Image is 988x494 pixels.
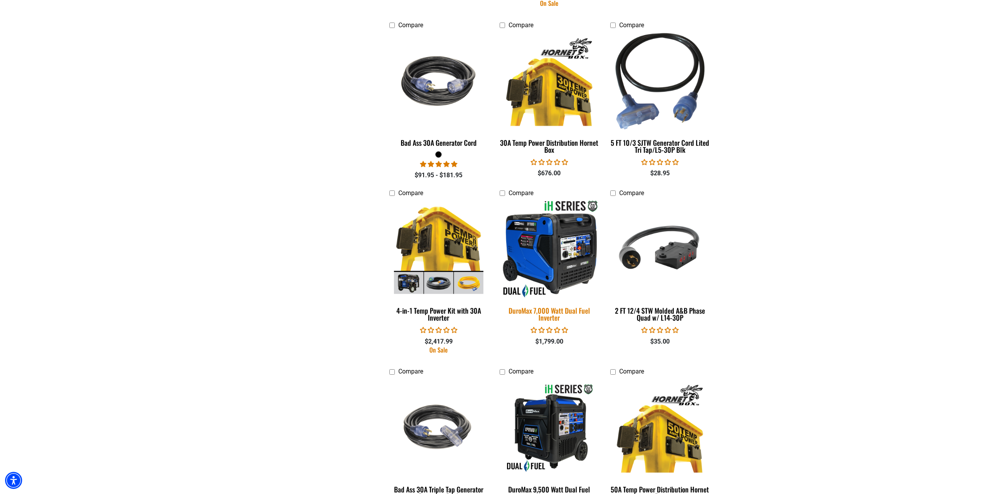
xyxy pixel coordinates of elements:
[398,21,423,29] span: Compare
[495,199,604,299] img: DuroMax 7,000 Watt Dual Fuel Inverter
[641,159,679,166] span: 0.00 stars
[500,201,599,326] a: DuroMax 7,000 Watt Dual Fuel Inverter DuroMax 7,000 Watt Dual Fuel Inverter
[500,33,599,158] a: 30A Temp Power Distribution Hornet Box 30A Temp Power Distribution Hornet Box
[398,189,423,197] span: Compare
[390,37,488,126] img: black
[531,326,568,334] span: 0.00 stars
[389,337,488,346] div: $2,417.99
[420,326,457,334] span: 0.00 stars
[509,189,533,197] span: Compare
[500,37,598,126] img: 30A Temp Power Distribution Hornet Box
[389,139,488,146] div: Bad Ass 30A Generator Cord
[390,204,488,294] img: 4-in-1 Temp Power Kit with 30A Inverter
[610,169,709,178] div: $28.95
[641,326,679,334] span: 0.00 stars
[611,33,709,130] img: 5 FT 10/3 SJTW Generator Cord Lited Tri Tap/L5-30P Blk
[509,21,533,29] span: Compare
[500,383,598,473] img: DuroMax 9,500 Watt Dual Fuel Inverter
[610,201,709,326] a: 2 FT 12/4 STW Molded A&B Phase Quad w/ L14-30P 2 FT 12/4 STW Molded A&B Phase Quad w/ L14-30P
[389,307,488,321] div: 4-in-1 Temp Power Kit with 30A Inverter
[611,383,709,473] img: 50A Temp Power Distribution Hornet Box
[610,307,709,321] div: 2 FT 12/4 STW Molded A&B Phase Quad w/ L14-30P
[509,368,533,375] span: Compare
[619,21,644,29] span: Compare
[500,139,599,153] div: 30A Temp Power Distribution Hornet Box
[389,347,488,353] div: On Sale
[531,159,568,166] span: 0.00 stars
[389,201,488,326] a: 4-in-1 Temp Power Kit with 30A Inverter 4-in-1 Temp Power Kit with 30A Inverter
[611,204,709,294] img: 2 FT 12/4 STW Molded A&B Phase Quad w/ L14-30P
[500,169,599,178] div: $676.00
[500,337,599,346] div: $1,799.00
[610,33,709,158] a: 5 FT 10/3 SJTW Generator Cord Lited Tri Tap/L5-30P Blk 5 FT 10/3 SJTW Generator Cord Lited Tri Ta...
[398,368,423,375] span: Compare
[500,307,599,321] div: DuroMax 7,000 Watt Dual Fuel Inverter
[420,161,457,168] span: 5.00 stars
[390,383,488,473] img: black
[389,33,488,151] a: black Bad Ass 30A Generator Cord
[610,337,709,346] div: $35.00
[619,189,644,197] span: Compare
[610,139,709,153] div: 5 FT 10/3 SJTW Generator Cord Lited Tri Tap/L5-30P Blk
[389,171,488,180] div: $91.95 - $181.95
[619,368,644,375] span: Compare
[5,472,22,489] div: Accessibility Menu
